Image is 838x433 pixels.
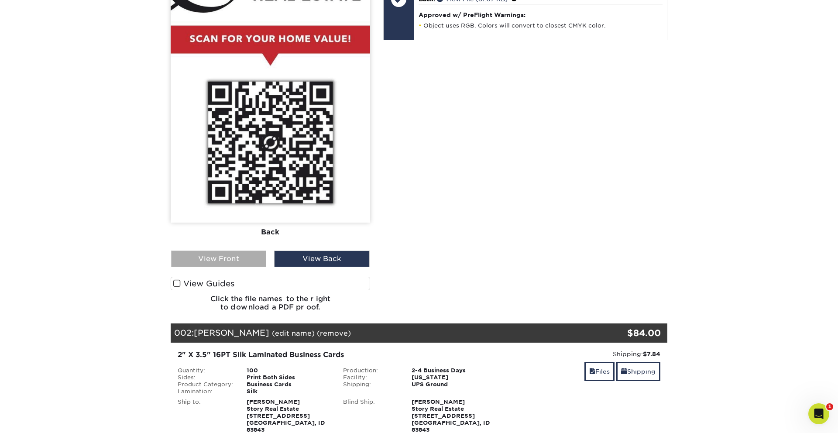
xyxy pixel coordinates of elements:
[405,374,501,381] div: [US_STATE]
[171,323,584,343] div: 002:
[240,388,337,395] div: Silk
[405,381,501,388] div: UPS Ground
[194,328,269,337] span: [PERSON_NAME]
[178,350,495,360] div: 2" X 3.5" 16PT Silk Laminated Business Cards
[171,223,370,242] div: Back
[272,329,315,337] a: (edit name)
[171,388,240,395] div: Lamination:
[337,381,405,388] div: Shipping:
[240,374,337,381] div: Print Both Sides
[808,403,829,424] iframe: Intercom live chat
[240,367,337,374] div: 100
[337,374,405,381] div: Facility:
[589,368,595,375] span: files
[171,277,370,290] label: View Guides
[317,329,351,337] a: (remove)
[826,403,833,410] span: 1
[171,381,240,388] div: Product Category:
[412,399,490,433] strong: [PERSON_NAME] Story Real Estate [STREET_ADDRESS] [GEOGRAPHIC_DATA], ID 83843
[419,22,663,29] li: Object uses RGB. Colors will convert to closest CMYK color.
[337,367,405,374] div: Production:
[247,399,325,433] strong: [PERSON_NAME] Story Real Estate [STREET_ADDRESS] [GEOGRAPHIC_DATA], ID 83843
[616,362,660,381] a: Shipping
[643,351,660,357] strong: $7.84
[171,367,240,374] div: Quantity:
[274,251,369,267] div: View Back
[171,251,266,267] div: View Front
[171,374,240,381] div: Sides:
[621,368,627,375] span: shipping
[240,381,337,388] div: Business Cards
[171,295,370,318] h6: Click the file names to the right to download a PDF proof.
[405,367,501,374] div: 2-4 Business Days
[508,350,660,358] div: Shipping:
[584,362,615,381] a: Files
[419,11,663,18] h4: Approved w/ PreFlight Warnings:
[584,326,661,340] div: $84.00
